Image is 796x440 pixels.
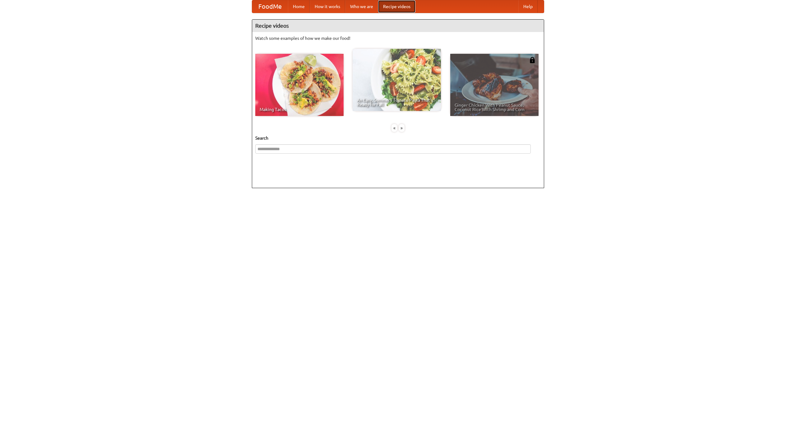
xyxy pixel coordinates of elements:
a: FoodMe [252,0,288,13]
a: An Easy, Summery Tomato Pasta That's Ready for Fall [353,49,441,111]
h5: Search [255,135,541,141]
span: An Easy, Summery Tomato Pasta That's Ready for Fall [357,98,437,107]
img: 483408.png [529,57,535,63]
span: Making Tacos [260,107,339,112]
a: How it works [310,0,345,13]
h4: Recipe videos [252,20,544,32]
a: Recipe videos [378,0,415,13]
div: « [391,124,397,132]
a: Making Tacos [255,54,344,116]
a: Who we are [345,0,378,13]
a: Home [288,0,310,13]
a: Help [518,0,538,13]
div: » [399,124,405,132]
p: Watch some examples of how we make our food! [255,35,541,41]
